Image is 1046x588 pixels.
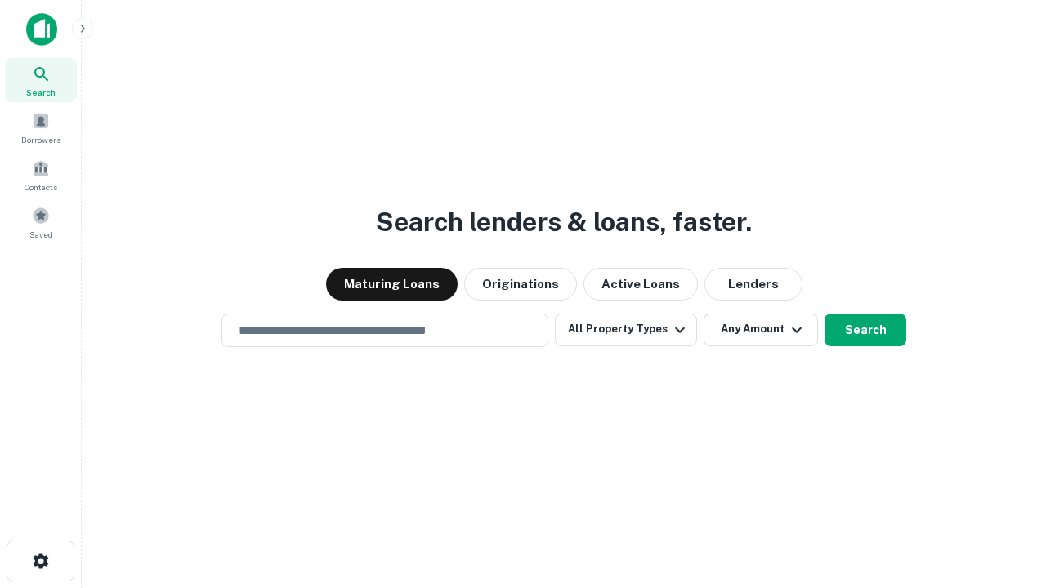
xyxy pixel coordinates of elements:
[464,268,577,301] button: Originations
[5,200,77,244] a: Saved
[26,86,56,99] span: Search
[29,228,53,241] span: Saved
[964,405,1046,483] iframe: Chat Widget
[5,153,77,197] a: Contacts
[326,268,458,301] button: Maturing Loans
[555,314,697,346] button: All Property Types
[5,58,77,102] a: Search
[26,13,57,46] img: capitalize-icon.png
[704,268,802,301] button: Lenders
[5,105,77,149] a: Borrowers
[825,314,906,346] button: Search
[583,268,698,301] button: Active Loans
[21,133,60,146] span: Borrowers
[376,203,752,242] h3: Search lenders & loans, faster.
[25,180,57,194] span: Contacts
[704,314,818,346] button: Any Amount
